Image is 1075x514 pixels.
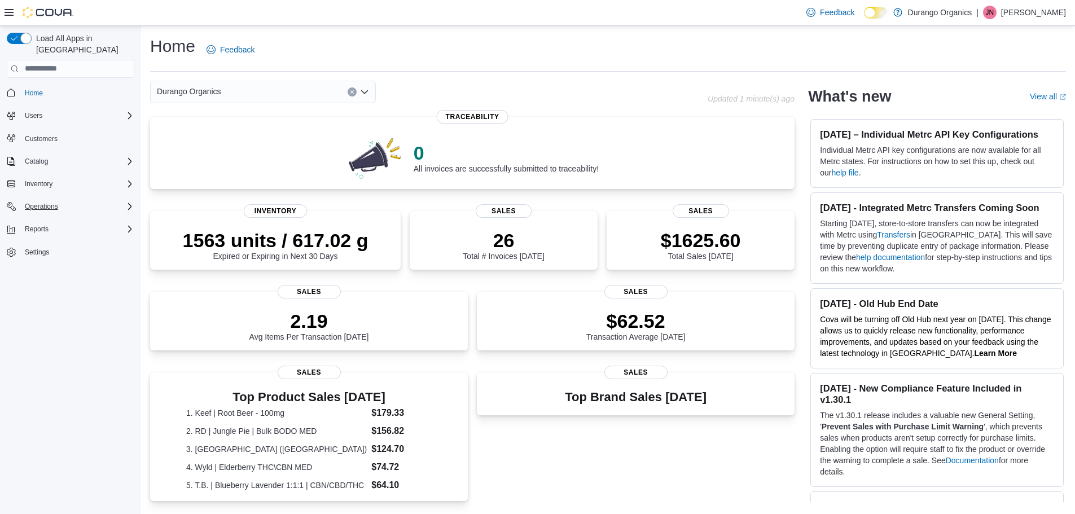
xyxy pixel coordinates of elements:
p: [PERSON_NAME] [1001,6,1066,19]
h1: Home [150,35,195,58]
dt: 2. RD | Jungle Pie | Bulk BODO MED [186,425,367,437]
button: Operations [2,199,139,214]
button: Customers [2,130,139,147]
a: View allExternal link [1030,92,1066,101]
p: 2.19 [249,310,369,332]
span: Operations [25,202,58,211]
span: Sales [604,366,668,379]
span: Home [20,86,134,100]
span: Sales [604,285,668,298]
span: Reports [25,225,49,234]
a: Learn More [975,349,1017,358]
dd: $64.10 [371,478,432,492]
dd: $124.70 [371,442,432,456]
span: JN [986,6,994,19]
span: Feedback [220,44,255,55]
button: Users [2,108,139,124]
span: Sales [476,204,532,218]
button: Inventory [20,177,57,191]
div: Expired or Expiring in Next 30 Days [183,229,368,261]
a: Transfers [877,230,910,239]
p: | [976,6,979,19]
dt: 3. [GEOGRAPHIC_DATA] ([GEOGRAPHIC_DATA]) [186,443,367,455]
span: Users [20,109,134,122]
span: Inventory [20,177,134,191]
dd: $156.82 [371,424,432,438]
span: Reports [20,222,134,236]
div: All invoices are successfully submitted to traceability! [414,142,599,173]
span: Settings [25,248,49,257]
button: Reports [20,222,53,236]
dt: 1. Keef | Root Beer - 100mg [186,407,367,419]
span: Operations [20,200,134,213]
span: Traceability [437,110,508,124]
span: Customers [25,134,58,143]
p: $62.52 [586,310,686,332]
nav: Complex example [7,80,134,290]
a: help documentation [856,253,925,262]
img: 0 [346,135,405,180]
p: Updated 1 minute(s) ago [708,94,795,103]
span: Sales [278,366,341,379]
span: Sales [278,285,341,298]
h3: [DATE] - Old Hub End Date [820,298,1054,309]
input: Dark Mode [864,7,888,19]
h3: [DATE] - Integrated Metrc Transfers Coming Soon [820,202,1054,213]
p: Individual Metrc API key configurations are now available for all Metrc states. For instructions ... [820,144,1054,178]
button: Catalog [2,153,139,169]
img: Cova [23,7,73,18]
h3: Top Brand Sales [DATE] [565,390,707,404]
span: Inventory [25,179,52,188]
button: Catalog [20,155,52,168]
button: Operations [20,200,63,213]
span: Durango Organics [157,85,221,98]
button: Open list of options [360,87,369,96]
a: Feedback [202,38,259,61]
dt: 5. T.B. | Blueberry Lavender 1:1:1 | CBN/CBD/THC [186,480,367,491]
p: 0 [414,142,599,164]
span: Users [25,111,42,120]
button: Home [2,85,139,101]
p: The v1.30.1 release includes a valuable new General Setting, ' ', which prevents sales when produ... [820,410,1054,477]
button: Reports [2,221,139,237]
span: Sales [673,204,729,218]
dd: $74.72 [371,460,432,474]
div: Transaction Average [DATE] [586,310,686,341]
span: Inventory [244,204,307,218]
div: Avg Items Per Transaction [DATE] [249,310,369,341]
dd: $179.33 [371,406,432,420]
div: Total Sales [DATE] [661,229,741,261]
a: Feedback [802,1,859,24]
button: Clear input [348,87,357,96]
span: Catalog [20,155,134,168]
p: Starting [DATE], store-to-store transfers can now be integrated with Metrc using in [GEOGRAPHIC_D... [820,218,1054,274]
h3: [DATE] - New Compliance Feature Included in v1.30.1 [820,383,1054,405]
dt: 4. Wyld | Elderberry THC\CBN MED [186,462,367,473]
span: Catalog [25,157,48,166]
a: Settings [20,245,54,259]
h3: Top Product Sales [DATE] [186,390,432,404]
span: Load All Apps in [GEOGRAPHIC_DATA] [32,33,134,55]
p: Durango Organics [908,6,972,19]
p: 26 [463,229,544,252]
p: 1563 units / 617.02 g [183,229,368,252]
span: Home [25,89,43,98]
h3: [DATE] – Individual Metrc API Key Configurations [820,129,1054,140]
div: Jessica Neal [983,6,997,19]
span: Feedback [820,7,854,18]
div: Total # Invoices [DATE] [463,229,544,261]
span: Settings [20,245,134,259]
h2: What's new [808,87,891,106]
span: Cova will be turning off Old Hub next year on [DATE]. This change allows us to quickly release ne... [820,315,1051,358]
a: Documentation [946,456,999,465]
button: Inventory [2,176,139,192]
a: help file [831,168,858,177]
span: Customers [20,131,134,146]
p: $1625.60 [661,229,741,252]
button: Users [20,109,47,122]
strong: Prevent Sales with Purchase Limit Warning [822,422,984,431]
a: Customers [20,132,62,146]
a: Home [20,86,47,100]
